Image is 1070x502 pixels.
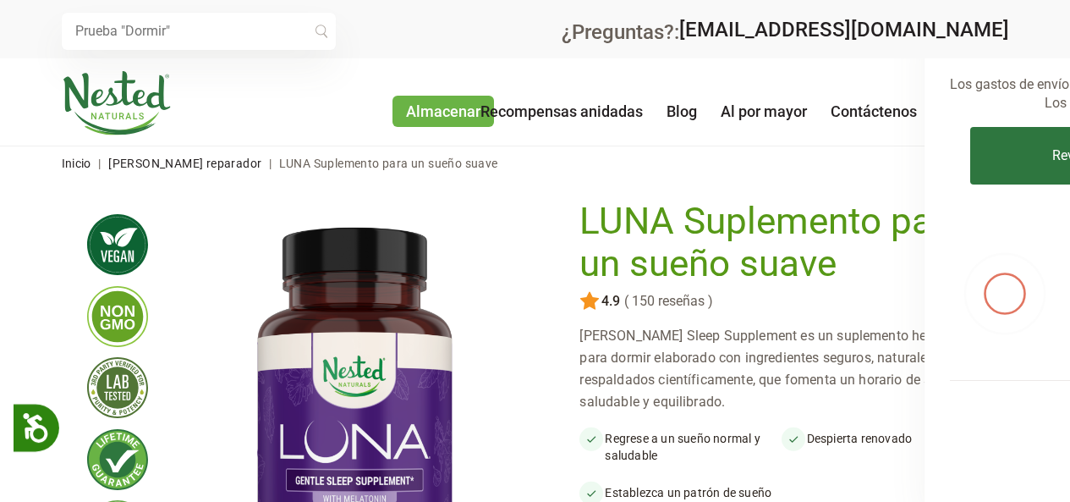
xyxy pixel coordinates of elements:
[108,157,261,170] a: [PERSON_NAME] reparador
[605,432,760,462] font: Regrese a un sueño normal y saludable
[87,214,148,275] img: vegan
[87,429,148,490] img: garantía de por vida
[392,96,494,127] a: Almacenar
[579,328,961,410] font: [PERSON_NAME] Sleep Supplement es un suplemento herbal para dormir elaborado con ingredientes seg...
[624,293,713,309] font: ( 150 reseñas )
[62,13,336,50] input: Prueba "Dormir"
[87,286,148,347] img: libre de transgénicos
[406,102,480,120] font: Almacenar
[87,357,148,418] img: probado por terceros
[721,102,807,120] a: Al por mayor
[579,291,600,312] img: star.svg
[98,157,101,170] font: |
[601,293,620,309] font: 4.9
[562,19,679,43] font: ¿Preguntas?:
[269,157,272,170] font: |
[480,102,643,120] a: Recompensas anidadas
[279,157,498,170] font: LUNA Suplemento para un sueño suave
[679,18,1009,41] a: [EMAIL_ADDRESS][DOMAIN_NAME]
[831,102,917,120] a: Contáctenos
[62,157,91,170] a: Inicio
[807,432,913,445] font: Despierta renovado
[579,199,964,285] font: LUNA Suplemento para un sueño suave
[62,146,1009,180] nav: pan rallado
[950,239,1060,349] img: loader_new.svg
[667,102,697,120] a: Blog
[62,71,172,135] img: Naturales anidados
